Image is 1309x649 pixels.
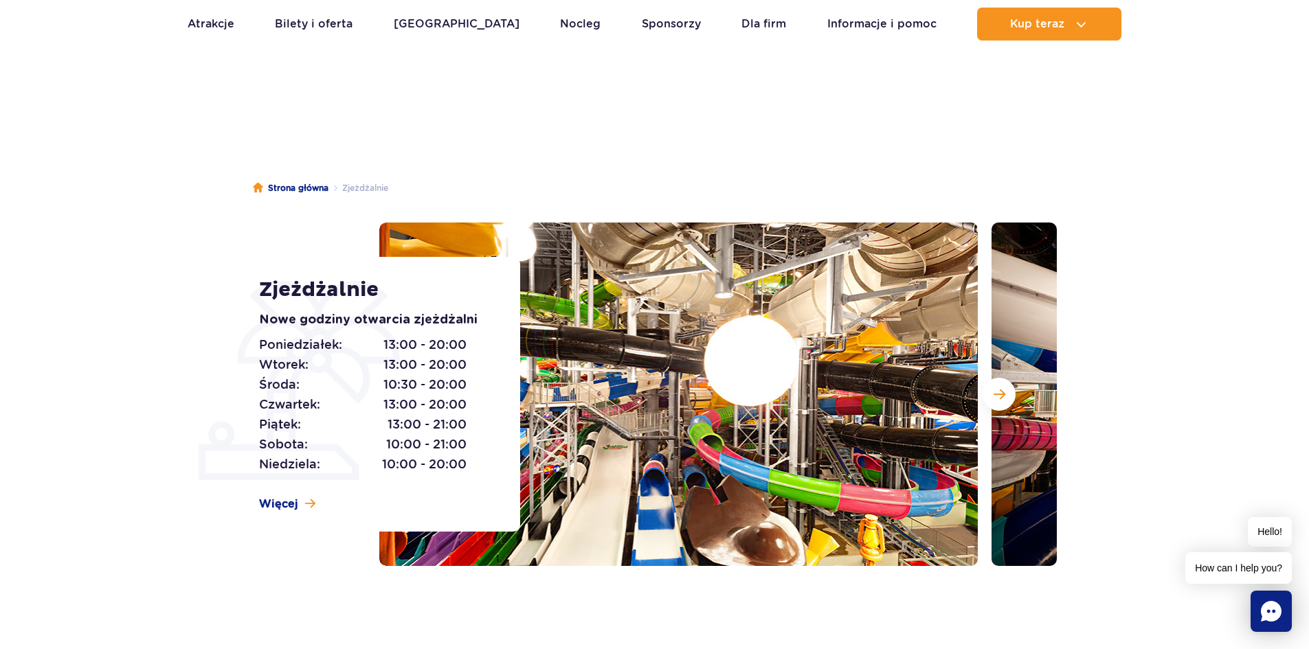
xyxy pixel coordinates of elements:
[741,8,786,41] a: Dla firm
[1248,517,1292,547] span: Hello!
[275,8,353,41] a: Bilety i oferta
[983,378,1016,411] button: Następny slajd
[253,181,328,195] a: Strona główna
[560,8,601,41] a: Nocleg
[827,8,937,41] a: Informacje i pomoc
[328,181,388,195] li: Zjeżdżalnie
[188,8,234,41] a: Atrakcje
[259,375,300,394] span: Środa:
[259,497,298,512] span: Więcej
[259,455,320,474] span: Niedziela:
[383,375,467,394] span: 10:30 - 20:00
[259,415,301,434] span: Piątek:
[259,395,320,414] span: Czwartek:
[259,355,309,374] span: Wtorek:
[388,415,467,434] span: 13:00 - 21:00
[1251,591,1292,632] div: Chat
[259,335,342,354] span: Poniedziałek:
[259,277,489,302] h1: Zjeżdżalnie
[259,497,315,512] a: Więcej
[977,8,1121,41] button: Kup teraz
[259,310,489,330] p: Nowe godziny otwarcia zjeżdżalni
[1010,18,1064,30] span: Kup teraz
[394,8,519,41] a: [GEOGRAPHIC_DATA]
[1185,552,1292,584] span: How can I help you?
[383,355,467,374] span: 13:00 - 20:00
[259,435,308,454] span: Sobota:
[642,8,701,41] a: Sponsorzy
[386,435,467,454] span: 10:00 - 21:00
[382,455,467,474] span: 10:00 - 20:00
[383,335,467,354] span: 13:00 - 20:00
[383,395,467,414] span: 13:00 - 20:00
